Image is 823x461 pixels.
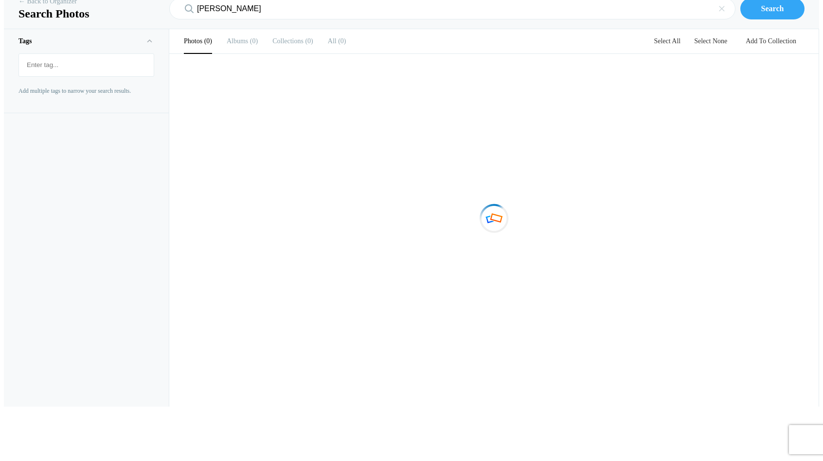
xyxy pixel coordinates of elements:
b: Albums [227,37,248,45]
p: Add multiple tags to narrow your search results. [18,86,154,95]
input: Enter tag... [24,56,149,74]
span: 0 [304,37,313,45]
mat-chip-list: Fruit selection [19,54,154,76]
b: Tags [18,37,32,45]
b: Collections [272,37,304,45]
b: Search [761,4,784,13]
b: All [328,37,337,45]
h1: Search Photos [18,6,155,21]
span: 0 [248,37,258,45]
span: 0 [337,37,346,45]
a: Add To Collection [738,37,804,45]
span: 0 [202,37,212,45]
a: Select None [688,37,733,45]
a: Select All [648,37,686,45]
b: Photos [184,37,202,45]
